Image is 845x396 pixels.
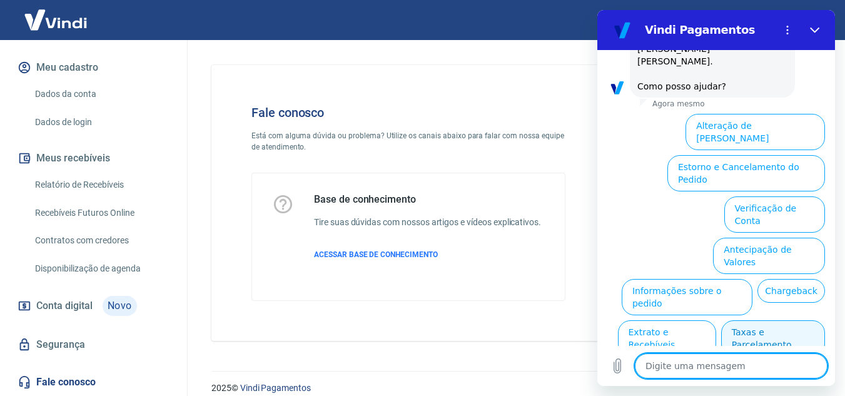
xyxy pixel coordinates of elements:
[597,10,835,386] iframe: Janela de mensagens
[30,109,172,135] a: Dados de login
[240,383,311,393] a: Vindi Pagamentos
[15,1,96,39] img: Vindi
[314,216,541,229] h6: Tire suas dúvidas com nossos artigos e vídeos explicativos.
[314,250,438,259] span: ACESSAR BASE DE CONHECIMENTO
[15,368,172,396] a: Fale conosco
[785,9,830,32] button: Sair
[251,105,565,120] h4: Fale conosco
[15,291,172,321] a: Conta digitalNovo
[30,256,172,282] a: Disponibilização de agenda
[15,54,172,81] button: Meu cadastro
[251,130,565,153] p: Está com alguma dúvida ou problema? Utilize os canais abaixo para falar com nossa equipe de atend...
[211,382,815,395] p: 2025 ©
[314,249,541,260] a: ACESSAR BASE DE CONHECIMENTO
[595,85,786,252] img: Fale conosco
[15,145,172,172] button: Meus recebíveis
[15,331,172,358] a: Segurança
[36,297,93,315] span: Conta digital
[30,172,172,198] a: Relatório de Recebíveis
[30,81,172,107] a: Dados da conta
[103,296,137,316] span: Novo
[314,193,541,206] h5: Base de conhecimento
[30,200,172,226] a: Recebíveis Futuros Online
[30,228,172,253] a: Contratos com credores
